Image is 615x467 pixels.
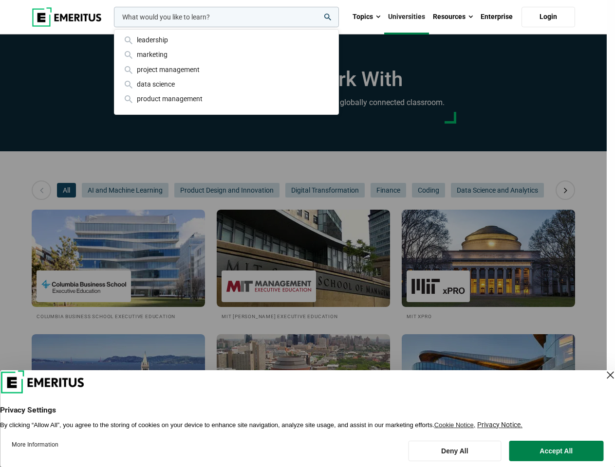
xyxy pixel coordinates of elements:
input: woocommerce-product-search-field-0 [114,7,339,27]
div: project management [122,64,331,75]
a: Login [522,7,575,27]
div: product management [122,93,331,104]
div: data science [122,79,331,90]
div: leadership [122,35,331,45]
div: marketing [122,49,331,60]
